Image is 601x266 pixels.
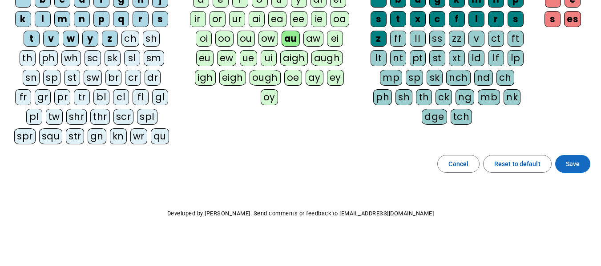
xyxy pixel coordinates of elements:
div: pr [54,89,70,105]
div: t [390,11,406,27]
span: Reset to default [494,159,540,169]
div: ough [250,70,281,86]
div: nch [446,70,471,86]
div: qu [151,128,169,144]
div: ld [468,50,484,66]
div: au [282,31,300,47]
div: x [410,11,426,27]
div: l [468,11,484,27]
div: r [488,11,504,27]
div: wr [130,128,147,144]
div: zz [449,31,465,47]
div: ck [436,89,452,105]
div: sm [144,50,164,66]
div: nt [390,50,406,66]
div: gn [88,128,106,144]
div: l [35,11,51,27]
div: fr [15,89,31,105]
div: cl [113,89,129,105]
div: ff [390,31,406,47]
div: ew [217,50,236,66]
div: ow [258,31,278,47]
div: m [54,11,70,27]
div: ir [190,11,206,27]
div: scr [113,109,134,125]
div: ay [306,70,323,86]
div: ll [410,31,426,47]
div: th [20,50,36,66]
div: sp [406,70,423,86]
span: Save [566,159,580,169]
button: Reset to default [483,155,552,173]
div: str [66,128,84,144]
div: k [15,11,31,27]
div: oa [331,11,349,27]
div: sh [395,89,412,105]
div: kn [110,128,127,144]
div: thr [90,109,110,125]
div: aigh [280,50,308,66]
div: st [429,50,445,66]
div: lp [508,50,524,66]
div: s [545,11,561,27]
div: mp [380,70,402,86]
div: wh [61,50,81,66]
div: ee [290,11,307,27]
div: s [152,11,168,27]
div: es [564,11,581,27]
div: shr [66,109,87,125]
div: ph [373,89,392,105]
div: oi [196,31,212,47]
p: Developed by [PERSON_NAME]. Send comments or feedback to [EMAIL_ADDRESS][DOMAIN_NAME] [7,208,594,219]
div: p [93,11,109,27]
div: tch [451,109,472,125]
div: ur [229,11,245,27]
div: t [24,31,40,47]
div: z [371,31,387,47]
div: ch [121,31,139,47]
div: oy [261,89,278,105]
div: gr [35,89,51,105]
div: st [64,70,80,86]
div: ct [488,31,504,47]
div: ui [261,50,277,66]
div: oo [215,31,234,47]
div: tr [74,89,90,105]
div: oe [284,70,302,86]
div: nk [504,89,520,105]
div: mb [478,89,500,105]
div: ch [496,70,514,86]
div: eu [196,50,214,66]
div: th [416,89,432,105]
div: y [82,31,98,47]
div: cr [125,70,141,86]
div: sl [124,50,140,66]
button: Save [555,155,590,173]
div: ai [249,11,265,27]
div: dge [422,109,447,125]
div: br [105,70,121,86]
div: q [113,11,129,27]
div: s [508,11,524,27]
div: fl [133,89,149,105]
div: eigh [219,70,246,86]
div: augh [311,50,343,66]
div: ei [327,31,343,47]
div: squ [39,128,63,144]
div: lf [488,50,504,66]
div: f [449,11,465,27]
div: nd [474,70,493,86]
div: s [371,11,387,27]
div: ft [508,31,524,47]
div: pt [410,50,426,66]
div: sw [84,70,102,86]
div: ue [240,50,257,66]
div: sk [105,50,121,66]
div: ie [311,11,327,27]
div: sp [43,70,61,86]
div: xt [449,50,465,66]
div: igh [195,70,216,86]
div: spr [14,128,36,144]
div: ss [429,31,445,47]
div: sk [427,70,443,86]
